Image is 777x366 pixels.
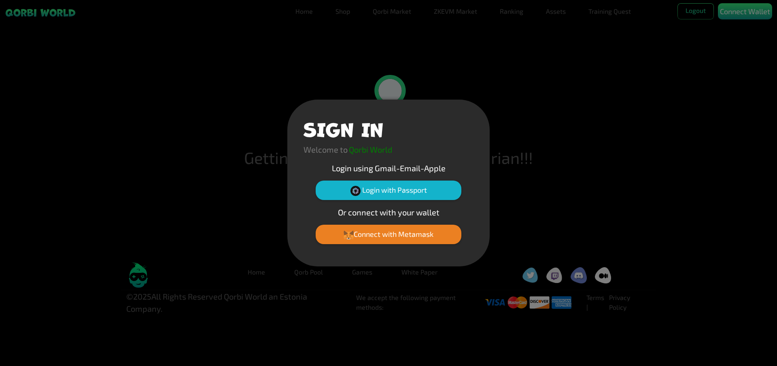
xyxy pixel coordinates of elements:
img: Passport Logo [350,186,361,196]
button: Connect with Metamask [316,225,461,244]
p: Or connect with your wallet [304,206,473,218]
button: Login with Passport [316,181,461,200]
h1: SIGN IN [304,116,383,140]
p: Login using Gmail-Email-Apple [304,162,473,174]
p: Welcome to [304,143,348,155]
p: Qorbi World [349,143,392,155]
